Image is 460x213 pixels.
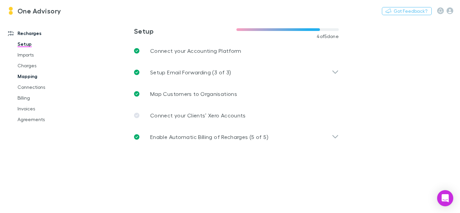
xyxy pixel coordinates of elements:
p: Map Customers to Organisations [150,90,237,98]
a: Mapping [11,71,87,82]
a: Agreements [11,114,87,125]
div: Setup Email Forwarding (3 of 3) [129,62,344,83]
p: Enable Automatic Billing of Recharges (5 of 5) [150,133,268,141]
p: Setup Email Forwarding (3 of 3) [150,68,231,76]
a: Setup [11,39,87,49]
a: Billing [11,93,87,103]
a: One Advisory [3,3,65,19]
a: Connect your Accounting Platform [129,40,344,62]
a: Connections [11,82,87,93]
p: Connect your Accounting Platform [150,47,241,55]
div: Open Intercom Messenger [437,190,453,206]
a: Imports [11,49,87,60]
a: Recharges [1,28,87,39]
h3: One Advisory [18,7,61,15]
a: Invoices [11,103,87,114]
h3: Setup [134,27,236,35]
a: Map Customers to Organisations [129,83,344,105]
p: Connect your Clients’ Xero Accounts [150,111,246,119]
span: 4 of 5 done [317,34,339,39]
a: Connect your Clients’ Xero Accounts [129,105,344,126]
img: One Advisory's Logo [7,7,15,15]
button: Got Feedback? [382,7,432,15]
div: Enable Automatic Billing of Recharges (5 of 5) [129,126,344,148]
a: Charges [11,60,87,71]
